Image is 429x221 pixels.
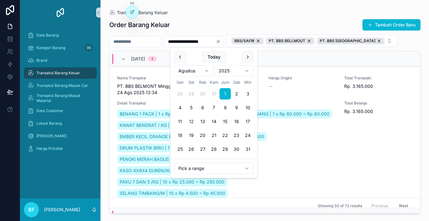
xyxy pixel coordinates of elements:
[174,163,253,174] button: Relative time
[186,116,197,127] button: Today, Selasa, 12 Agustus 2025
[231,88,242,99] button: Sabtu, 2 Agustus 2025
[120,145,230,151] span: DRUM PLASTIK BIRU | 1 x Rp 260.000 = Rp 260.000
[120,167,247,174] span: KASO 4X6X4 DUREN/IKAT | 10 x Rp 180.000 = Rp 1.800.000
[208,102,220,113] button: Kamis, 7 Agustus 2025
[131,212,145,219] span: [DATE]
[197,102,208,113] button: Rabu, 6 Agustus 2025
[24,67,97,79] a: Transaksi Barang Keluar
[317,37,384,44] button: Unselect 806
[120,190,225,196] span: SELANG TIMBANG/M | 10 x Rp 4.500 = Rp 45.000
[174,102,186,113] button: Senin, 4 Agustus 2025
[117,110,218,118] a: BENANG 1 PACK | 1 x Rp 60.000 = Rp 60.000
[24,93,97,104] a: Transaksi Barang Masuk Material
[344,101,412,106] span: Total Belanja
[186,130,197,141] button: Selasa, 19 Agustus 2025
[318,203,362,208] span: Showing 30 of 72 results
[220,130,231,141] button: Jumat, 22 Agustus 2025
[174,144,186,155] button: Senin, 25 Agustus 2025
[120,111,215,117] span: BENANG 1 PACK | 1 x Rp 60.000 = Rp 60.000
[197,130,208,141] button: Rabu, 20 Agustus 2025
[223,111,329,117] span: CANGKUL + GAGANG | 1 x Rp 80.000 = Rp 80.000
[242,130,253,141] button: Minggu, 24 Agustus 2025
[110,66,420,208] a: Nama TransaksiPT. BBS BELMONT Minggu, 24 Ags 2025 13:34Tipe PembayaranTempoHarga Ongkir--Total Tr...
[120,133,264,140] span: EMBER KECIL ORANGE BESAR / BUAH | 10 x Rp 18.000 = Rp 180.000
[174,79,186,86] th: Senin
[174,88,186,99] button: Senin, 28 Juli 2025
[231,102,242,113] button: Sabtu, 9 Agustus 2025
[269,38,305,43] span: PT. BBS BELLMOUT
[395,201,412,211] button: Next
[242,88,253,99] button: Minggu, 3 Agustus 2025
[197,88,208,99] button: Rabu, 30 Juli 2025
[266,37,314,44] button: Unselect 628
[208,116,220,127] button: Kamis, 14 Agustus 2025
[220,102,231,113] button: Jumat, 8 Agustus 2025
[216,39,223,44] button: Clear
[234,38,254,43] span: BBS/SAFIR
[269,76,337,81] span: Harga Ongkir
[24,42,97,54] a: Kategori Barang96
[55,8,65,18] img: App logo
[197,144,208,155] button: Rabu, 27 Agustus 2025
[24,130,97,142] a: [PERSON_NAME]
[344,83,412,89] span: Rp. 3.165.000
[242,102,253,113] button: Minggu, 10 Agustus 2025
[220,79,231,86] th: Jumat
[197,116,208,127] button: Rabu, 13 Agustus 2025
[36,146,63,151] span: Harga Pricelist
[36,33,59,38] span: Data Barang
[344,108,412,115] span: Rp. 3.165.000
[120,156,231,162] span: PENGKI MERAH BAGUS | 2 x Rp 20.000 = Rp 40.000
[202,51,226,63] button: Today
[117,132,267,141] a: EMBER KECIL ORANGE BESAR / BUAH | 10 x Rp 18.000 = Rp 180.000
[186,144,197,155] button: Selasa, 26 Agustus 2025
[186,102,197,113] button: Selasa, 5 Agustus 2025
[231,37,263,44] button: Unselect 734
[36,108,63,113] span: Data Customer
[208,144,220,155] button: Kamis, 28 Agustus 2025
[242,116,253,127] button: Minggu, 17 Agustus 2025
[174,130,186,141] button: Senin, 18 Agustus 2025
[186,88,197,99] button: Selasa, 29 Juli 2025
[117,189,228,198] a: SELANG TIMBANG/M | 10 x Rp 4.500 = Rp 45.000
[24,30,97,41] a: Data Barang
[85,44,93,52] div: 96
[231,116,242,127] button: Sabtu, 16 Agustus 2025
[24,80,97,91] a: Transaksi Barang Masuk Cat
[220,144,231,155] button: Jumat, 29 Agustus 2025
[242,79,253,86] th: Minggu
[24,55,97,66] a: Brand
[242,144,253,155] button: Minggu, 31 Agustus 2025
[320,38,375,43] span: PT. BBS [GEOGRAPHIC_DATA]
[208,79,220,86] th: Kamis
[197,79,208,86] th: Rabu
[24,118,97,129] a: Lokasi Barang
[220,110,332,118] a: CANGKUL + GAGANG | 1 x Rp 80.000 = Rp 80.000
[109,20,170,29] h1: Order Barang Keluar
[117,144,233,152] a: DRUM PLASTIK BIRU | 1 x Rp 260.000 = Rp 260.000
[36,83,88,88] span: Transaksi Barang Masuk Cat
[20,25,100,162] div: scrollable content
[117,166,249,175] a: KASO 4X6X4 DUREN/IKAT | 10 x Rp 180.000 = Rp 1.800.000
[151,56,153,61] div: 1
[120,179,225,185] span: PAKU 7 DAN 5 /KG | 10 x Rp 25.000 = Rp 250.000
[117,178,227,186] a: PAKU 7 DAN 5 /KG | 10 x Rp 25.000 = Rp 250.000
[24,105,97,116] a: Data Customer
[208,88,220,99] button: Kamis, 31 Juli 2025
[36,121,62,126] span: Lokasi Barang
[36,71,80,76] span: Transaksi Barang Keluar
[24,143,97,154] a: Harga Pricelist
[226,35,397,47] button: Select Button
[208,130,220,141] button: Kamis, 21 Agustus 2025
[120,122,234,128] span: KAWAT BENDRAT / KG | 20 x Rp 22.500 = Rp 450.000
[117,76,185,81] span: Nama Transaksi
[117,121,236,130] a: KAWAT BENDRAT / KG | 20 x Rp 22.500 = Rp 450.000
[220,88,231,99] button: Jumat, 1 Agustus 2025, selected
[117,101,337,106] span: Detail Transaksi
[131,56,145,62] span: [DATE]
[117,83,185,96] span: PT. BBS BELMONT Minggu, 24 Ags 2025 13:34
[36,133,67,139] span: [PERSON_NAME]
[362,19,421,31] button: Tambah Order Baru
[186,79,197,86] th: Selasa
